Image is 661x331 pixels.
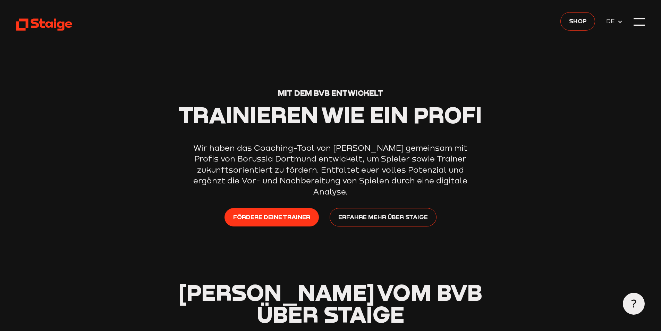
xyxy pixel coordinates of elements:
span: [PERSON_NAME] vom BVB über Staige [179,279,482,328]
span: DE [606,16,617,26]
a: Erfahre mehr über Staige [330,208,436,226]
span: Shop [569,16,587,26]
span: Erfahre mehr über Staige [338,212,428,222]
a: Fördere deine Trainer [224,208,319,226]
span: Fördere deine Trainer [233,212,310,222]
span: Mit dem BVB entwickelt [278,88,383,98]
p: Wir haben das Coaching-Tool von [PERSON_NAME] gemeinsam mit Profis von Borussia Dortmund entwicke... [192,142,469,197]
span: Trainieren wie ein Profi [179,101,482,128]
a: Shop [560,12,595,31]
